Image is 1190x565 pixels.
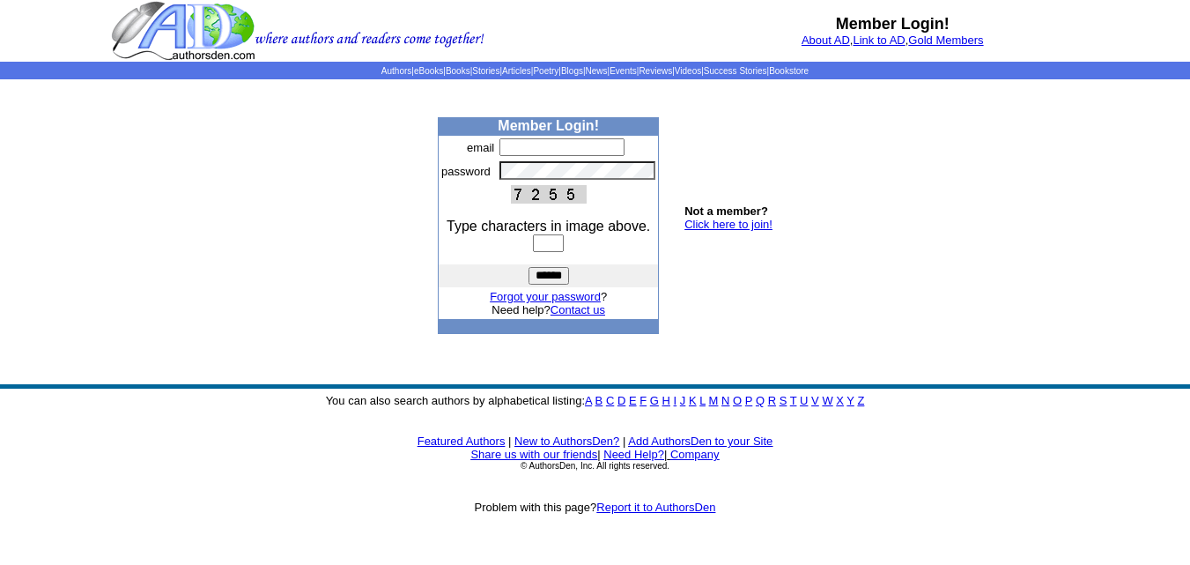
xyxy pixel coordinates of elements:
[802,33,850,47] a: About AD
[603,448,664,461] a: Need Help?
[514,435,619,448] a: New to AuthorsDen?
[628,435,772,448] a: Add AuthorsDen to your Site
[472,66,499,76] a: Stories
[836,394,844,407] a: X
[768,394,776,407] a: R
[418,435,506,448] a: Featured Authors
[551,303,605,316] a: Contact us
[498,118,599,133] b: Member Login!
[490,290,601,303] a: Forgot your password
[675,66,701,76] a: Videos
[684,204,768,218] b: Not a member?
[617,394,625,407] a: D
[853,33,905,47] a: Link to AD
[629,394,637,407] a: E
[800,394,808,407] a: U
[467,141,494,154] font: email
[662,394,670,407] a: H
[511,185,587,204] img: This Is CAPTCHA Image
[822,394,832,407] a: W
[704,66,767,76] a: Success Stories
[414,66,443,76] a: eBooks
[790,394,797,407] a: T
[664,448,720,461] font: |
[490,290,607,303] font: ?
[639,394,647,407] a: F
[846,394,854,407] a: Y
[326,394,865,407] font: You can also search authors by alphabetical listing:
[381,66,809,76] span: | | | | | | | | | | | |
[610,66,637,76] a: Events
[733,394,742,407] a: O
[699,394,706,407] a: L
[533,66,558,76] a: Poetry
[470,448,597,461] a: Share us with our friends
[447,219,650,234] font: Type characters in image above.
[446,66,470,76] a: Books
[908,33,983,47] a: Gold Members
[650,394,659,407] a: G
[639,66,672,76] a: Reviews
[441,165,491,178] font: password
[596,501,715,514] a: Report it to AuthorsDen
[561,66,583,76] a: Blogs
[475,501,716,514] font: Problem with this page?
[521,461,669,471] font: © AuthorsDen, Inc. All rights reserved.
[836,15,950,33] b: Member Login!
[381,66,411,76] a: Authors
[721,394,729,407] a: N
[674,394,677,407] a: I
[780,394,787,407] a: S
[502,66,531,76] a: Articles
[606,394,614,407] a: C
[684,218,772,231] a: Click here to join!
[745,394,752,407] a: P
[597,448,600,461] font: |
[508,435,511,448] font: |
[585,394,592,407] a: A
[623,435,625,448] font: |
[756,394,765,407] a: Q
[857,394,864,407] a: Z
[709,394,719,407] a: M
[670,448,720,461] a: Company
[811,394,819,407] a: V
[802,33,984,47] font: , ,
[492,303,605,316] font: Need help?
[689,394,697,407] a: K
[680,394,686,407] a: J
[595,394,603,407] a: B
[586,66,608,76] a: News
[769,66,809,76] a: Bookstore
